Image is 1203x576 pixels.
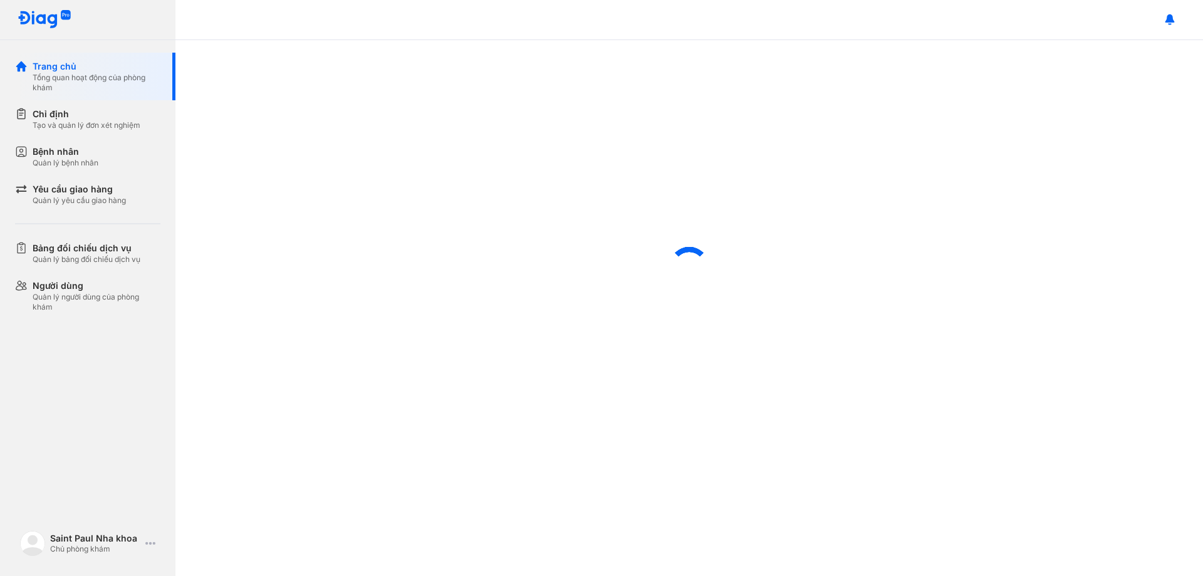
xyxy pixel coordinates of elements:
[18,10,71,29] img: logo
[33,280,160,292] div: Người dùng
[33,254,140,264] div: Quản lý bảng đối chiếu dịch vụ
[33,60,160,73] div: Trang chủ
[50,544,140,554] div: Chủ phòng khám
[33,158,98,168] div: Quản lý bệnh nhân
[33,73,160,93] div: Tổng quan hoạt động của phòng khám
[33,108,140,120] div: Chỉ định
[50,533,140,544] div: Saint Paul Nha khoa
[33,145,98,158] div: Bệnh nhân
[33,196,126,206] div: Quản lý yêu cầu giao hàng
[33,183,126,196] div: Yêu cầu giao hàng
[20,531,45,556] img: logo
[33,242,140,254] div: Bảng đối chiếu dịch vụ
[33,292,160,312] div: Quản lý người dùng của phòng khám
[33,120,140,130] div: Tạo và quản lý đơn xét nghiệm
